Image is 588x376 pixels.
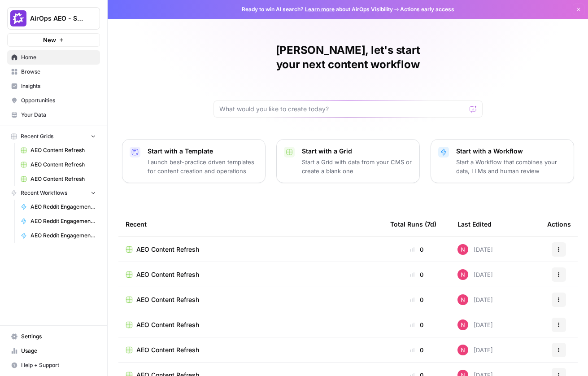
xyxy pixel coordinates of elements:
a: Learn more [305,6,335,13]
div: 0 [390,270,443,279]
div: [DATE] [457,319,493,330]
img: fopa3c0x52at9xxul9zbduzf8hu4 [457,294,468,305]
a: Insights [7,79,100,93]
span: Actions early access [400,5,454,13]
img: fopa3c0x52at9xxul9zbduzf8hu4 [457,269,468,280]
span: AEO Reddit Engagement - Fork [30,203,96,211]
button: Start with a WorkflowStart a Workflow that combines your data, LLMs and human review [431,139,574,183]
a: AEO Content Refresh [126,295,376,304]
img: fopa3c0x52at9xxul9zbduzf8hu4 [457,244,468,255]
div: 0 [390,295,443,304]
a: AEO Content Refresh [126,345,376,354]
div: Last Edited [457,212,492,236]
button: New [7,33,100,47]
span: Settings [21,332,96,341]
button: Start with a GridStart a Grid with data from your CMS or create a blank one [276,139,420,183]
span: AEO Content Refresh [136,295,199,304]
span: Help + Support [21,361,96,369]
span: Browse [21,68,96,76]
a: AEO Content Refresh [126,245,376,254]
a: AEO Content Refresh [17,172,100,186]
a: AEO Content Refresh [17,157,100,172]
span: AEO Reddit Engagement - Fork [30,232,96,240]
p: Start with a Grid [302,147,412,156]
img: fopa3c0x52at9xxul9zbduzf8hu4 [457,345,468,355]
a: AEO Reddit Engagement - Fork [17,228,100,243]
p: Start a Grid with data from your CMS or create a blank one [302,157,412,175]
span: AEO Content Refresh [136,320,199,329]
a: AEO Content Refresh [126,320,376,329]
div: Recent [126,212,376,236]
a: Home [7,50,100,65]
input: What would you like to create today? [219,105,466,114]
div: [DATE] [457,244,493,255]
a: Settings [7,329,100,344]
span: Recent Grids [21,132,53,140]
a: AEO Reddit Engagement - Fork [17,214,100,228]
button: Workspace: AirOps AEO - Single Brand (Gong) [7,7,100,30]
a: AEO Content Refresh [17,143,100,157]
span: Your Data [21,111,96,119]
button: Start with a TemplateLaunch best-practice driven templates for content creation and operations [122,139,266,183]
span: AirOps AEO - Single Brand (Gong) [30,14,84,23]
span: AEO Content Refresh [30,146,96,154]
img: fopa3c0x52at9xxul9zbduzf8hu4 [457,319,468,330]
div: [DATE] [457,269,493,280]
p: Start a Workflow that combines your data, LLMs and human review [456,157,566,175]
span: Opportunities [21,96,96,105]
button: Recent Workflows [7,186,100,200]
div: [DATE] [457,345,493,355]
button: Recent Grids [7,130,100,143]
span: New [43,35,56,44]
span: Insights [21,82,96,90]
a: AEO Content Refresh [126,270,376,279]
div: Total Runs (7d) [390,212,436,236]
p: Launch best-practice driven templates for content creation and operations [148,157,258,175]
a: Opportunities [7,93,100,108]
span: AEO Content Refresh [30,175,96,183]
span: AEO Content Refresh [30,161,96,169]
span: Home [21,53,96,61]
a: Usage [7,344,100,358]
h1: [PERSON_NAME], let's start your next content workflow [213,43,483,72]
a: AEO Reddit Engagement - Fork [17,200,100,214]
span: AEO Content Refresh [136,245,199,254]
a: Browse [7,65,100,79]
span: AEO Content Refresh [136,345,199,354]
button: Help + Support [7,358,100,372]
p: Start with a Template [148,147,258,156]
span: AEO Content Refresh [136,270,199,279]
div: 0 [390,320,443,329]
span: Usage [21,347,96,355]
a: Your Data [7,108,100,122]
div: [DATE] [457,294,493,305]
img: AirOps AEO - Single Brand (Gong) Logo [10,10,26,26]
span: Ready to win AI search? about AirOps Visibility [242,5,393,13]
div: Actions [547,212,571,236]
span: Recent Workflows [21,189,67,197]
div: 0 [390,345,443,354]
span: AEO Reddit Engagement - Fork [30,217,96,225]
p: Start with a Workflow [456,147,566,156]
div: 0 [390,245,443,254]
